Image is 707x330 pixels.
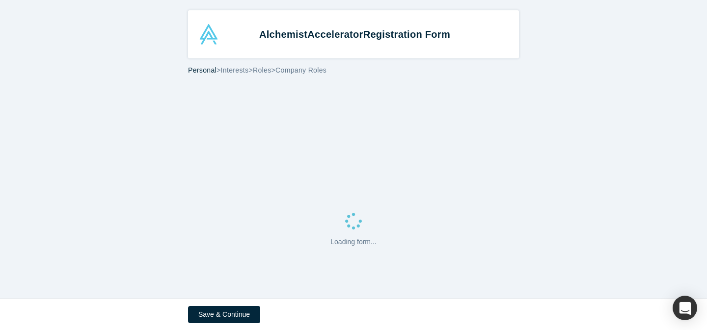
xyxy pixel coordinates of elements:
[188,306,260,323] button: Save & Continue
[221,66,249,74] span: Interests
[330,237,376,247] p: Loading form...
[253,66,272,74] span: Roles
[259,29,450,40] strong: Alchemist Registration Form
[198,24,219,45] img: Alchemist Accelerator Logo
[275,66,326,74] span: Company Roles
[188,65,519,76] div: > > >
[307,29,363,40] span: Accelerator
[188,66,217,74] span: Personal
